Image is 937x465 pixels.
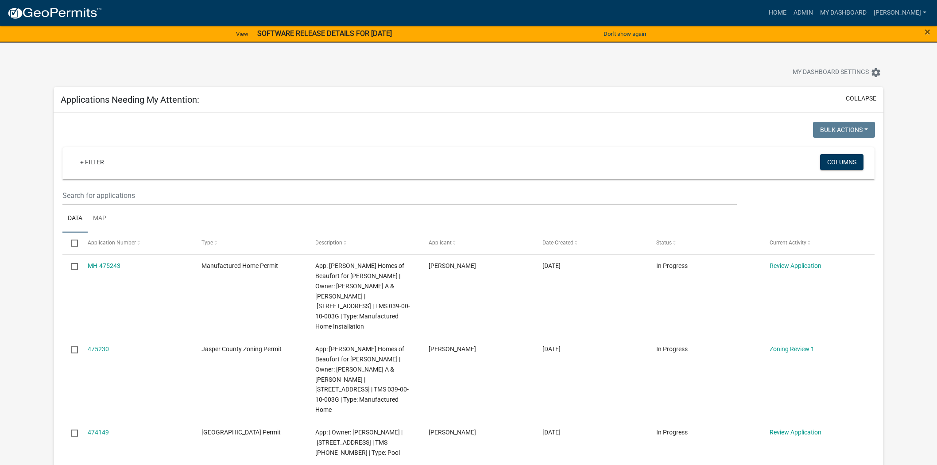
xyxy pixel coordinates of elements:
[656,262,688,269] span: In Progress
[88,240,136,246] span: Application Number
[73,154,111,170] a: + Filter
[647,232,761,254] datatable-header-cell: Status
[429,240,452,246] span: Applicant
[201,262,278,269] span: Manufactured Home Permit
[793,67,869,78] span: My Dashboard Settings
[62,232,79,254] datatable-header-cell: Select
[232,27,252,41] a: View
[813,122,875,138] button: Bulk Actions
[817,4,870,21] a: My Dashboard
[429,429,476,436] span: Ulyses Olguin
[656,429,688,436] span: In Progress
[61,94,199,105] h5: Applications Needing My Attention:
[429,345,476,353] span: Chelsea Aschbrenner
[201,429,281,436] span: Jasper County Building Permit
[790,4,817,21] a: Admin
[656,240,672,246] span: Status
[88,262,120,269] a: MH-475243
[88,205,112,233] a: Map
[770,345,814,353] a: Zoning Review 1
[871,67,881,78] i: settings
[534,232,648,254] datatable-header-cell: Date Created
[315,429,403,456] span: App: | Owner: OLGUIN ULYSES | 590 OAKWOOD Dr | TMS 038-05-00-022 | Type: Pool
[870,4,930,21] a: [PERSON_NAME]
[315,345,409,413] span: App: Clayton Homes of Beaufort for Cynthia Walker | Owner: BROWNLEE RICHARD A & LINDA | 5432 OKAT...
[315,240,342,246] span: Description
[88,345,109,353] a: 475230
[306,232,420,254] datatable-header-cell: Description
[201,240,213,246] span: Type
[257,29,392,38] strong: SOFTWARE RELEASE DETAILS FOR [DATE]
[770,429,821,436] a: Review Application
[429,262,476,269] span: Chelsea Aschbrenner
[88,429,109,436] a: 474149
[62,186,737,205] input: Search for applications
[765,4,790,21] a: Home
[201,345,282,353] span: Jasper County Zoning Permit
[193,232,307,254] datatable-header-cell: Type
[761,232,875,254] datatable-header-cell: Current Activity
[79,232,193,254] datatable-header-cell: Application Number
[770,240,806,246] span: Current Activity
[846,94,876,103] button: collapse
[656,345,688,353] span: In Progress
[786,64,888,81] button: My Dashboard Settingssettings
[925,27,930,37] button: Close
[600,27,650,41] button: Don't show again
[420,232,534,254] datatable-header-cell: Applicant
[542,262,561,269] span: 09/08/2025
[770,262,821,269] a: Review Application
[542,429,561,436] span: 09/05/2025
[62,205,88,233] a: Data
[542,345,561,353] span: 09/08/2025
[925,26,930,38] span: ×
[820,154,863,170] button: Columns
[315,262,410,330] span: App: Clayton Homes of Beaufort for Cynthia Walker | Owner: BROWNLEE RICHARD A & LINDA | 5432 OKAT...
[542,240,573,246] span: Date Created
